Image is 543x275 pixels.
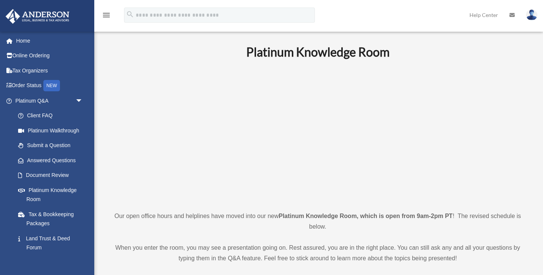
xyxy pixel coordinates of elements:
iframe: 231110_Toby_KnowledgeRoom [205,69,431,197]
p: Our open office hours and helplines have moved into our new ! The revised schedule is below. [107,211,528,232]
a: Document Review [11,168,94,183]
a: menu [102,13,111,20]
div: NEW [43,80,60,91]
a: Online Ordering [5,48,94,63]
a: Platinum Walkthrough [11,123,94,138]
a: Client FAQ [11,108,94,123]
a: Platinum Knowledge Room [11,183,90,207]
a: Order StatusNEW [5,78,94,94]
a: Land Trust & Deed Forum [11,231,94,255]
img: Anderson Advisors Platinum Portal [3,9,72,24]
a: Tax Organizers [5,63,94,78]
span: arrow_drop_down [75,93,90,109]
strong: Platinum Knowledge Room, which is open from 9am-2pm PT [279,213,452,219]
a: Home [5,33,94,48]
i: menu [102,11,111,20]
p: When you enter the room, you may see a presentation going on. Rest assured, you are in the right ... [107,243,528,264]
a: Tax & Bookkeeping Packages [11,207,94,231]
i: search [126,10,134,18]
a: Submit a Question [11,138,94,153]
a: Platinum Q&Aarrow_drop_down [5,93,94,108]
img: User Pic [526,9,537,20]
a: Answered Questions [11,153,94,168]
b: Platinum Knowledge Room [246,45,390,59]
